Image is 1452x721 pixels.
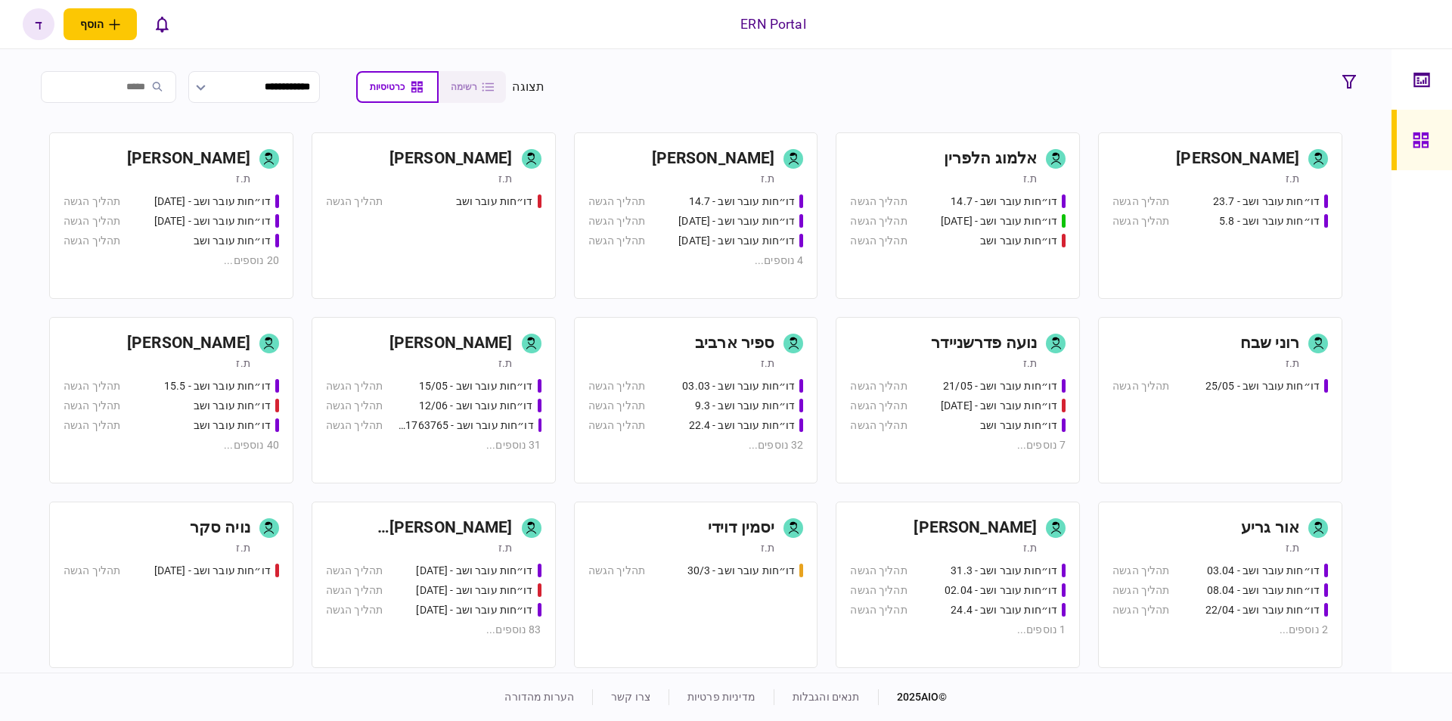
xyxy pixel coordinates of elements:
[678,213,795,229] div: דו״חות עובר ושב - 23.7.25
[389,331,513,356] div: [PERSON_NAME]
[326,583,383,598] div: תהליך הגשה
[1286,356,1299,371] div: ת.ז
[312,502,556,668] a: [PERSON_NAME] [PERSON_NAME]ת.זדו״חות עובר ושב - 19/03/2025תהליך הגשהדו״חות עובר ושב - 19.3.25תהלי...
[951,563,1057,579] div: דו״חות עובר ושב - 31.3
[1112,602,1169,618] div: תהליך הגשה
[850,398,907,414] div: תהליך הגשה
[588,213,645,229] div: תהליך הגשה
[850,213,907,229] div: תהליך הגשה
[588,378,645,394] div: תהליך הגשה
[574,502,818,668] a: יסמין דוידית.זדו״חות עובר ושב - 30/3תהליך הגשה
[416,602,532,618] div: דו״חות עובר ושב - 19.3.25
[451,82,477,92] span: רשימה
[761,540,774,555] div: ת.ז
[498,356,512,371] div: ת.ז
[1176,147,1299,171] div: [PERSON_NAME]
[64,194,120,210] div: תהליך הגשה
[1023,540,1037,555] div: ת.ז
[611,691,650,703] a: צרו קשר
[588,437,804,453] div: 32 נוספים ...
[312,132,556,299] a: [PERSON_NAME]ת.זדו״חות עובר ושבתהליך הגשה
[850,378,907,394] div: תהליך הגשה
[951,602,1057,618] div: דו״חות עובר ושב - 24.4
[740,14,805,34] div: ERN Portal
[194,398,271,414] div: דו״חות עובר ושב
[64,233,120,249] div: תהליך הגשה
[941,398,1057,414] div: דו״חות עובר ושב - 03/06/25
[1098,502,1342,668] a: אור גריעת.זדו״חות עובר ושב - 03.04תהליך הגשהדו״חות עובר ושב - 08.04תהליך הגשהדו״חות עובר ושב - 22...
[1098,317,1342,483] a: רוני שבחת.זדו״חות עובר ושב - 25/05תהליך הגשה
[689,194,796,210] div: דו״חות עובר ושב - 14.7
[1205,602,1320,618] div: דו״חות עובר ושב - 22/04
[416,563,532,579] div: דו״חות עובר ושב - 19/03/2025
[370,82,405,92] span: כרטיסיות
[146,8,178,40] button: פתח רשימת התראות
[1023,171,1037,186] div: ת.ז
[574,132,818,299] a: [PERSON_NAME]ת.זדו״חות עובר ושב - 14.7תהליך הגשהדו״חות עובר ושב - 23.7.25תהליך הגשהדו״חות עובר וש...
[439,71,506,103] button: רשימה
[419,378,533,394] div: דו״חות עובר ושב - 15/05
[1286,171,1299,186] div: ת.ז
[689,418,796,434] div: דו״חות עובר ושב - 22.4
[64,8,137,40] button: פתח תפריט להוספת לקוח
[850,194,907,210] div: תהליך הגשה
[850,622,1066,638] div: 1 נוספים ...
[512,78,544,96] div: תצוגה
[154,194,271,210] div: דו״חות עובר ושב - 25.06.25
[343,516,513,540] div: [PERSON_NAME] [PERSON_NAME]
[64,398,120,414] div: תהליך הגשה
[64,378,120,394] div: תהליך הגשה
[498,540,512,555] div: ת.ז
[850,602,907,618] div: תהליך הגשה
[652,147,775,171] div: [PERSON_NAME]
[23,8,54,40] button: ד
[504,691,574,703] a: הערות מהדורה
[236,540,250,555] div: ת.ז
[761,356,774,371] div: ת.ז
[588,563,645,579] div: תהליך הגשה
[1240,331,1299,356] div: רוני שבח
[941,213,1057,229] div: דו״חות עובר ושב - 15.07.25
[944,147,1038,171] div: אלמוג הלפרין
[326,622,541,638] div: 83 נוספים ...
[588,418,645,434] div: תהליך הגשה
[850,563,907,579] div: תהליך הגשה
[498,171,512,186] div: ת.ז
[836,502,1080,668] a: [PERSON_NAME]ת.זדו״חות עובר ושב - 31.3תהליך הגשהדו״חות עובר ושב - 02.04תהליך הגשהדו״חות עובר ושב ...
[951,194,1057,210] div: דו״חות עובר ושב - 14.7
[49,132,293,299] a: [PERSON_NAME]ת.זדו״חות עובר ושב - 25.06.25תהליך הגשהדו״חות עובר ושב - 26.06.25תהליך הגשהדו״חות עו...
[836,317,1080,483] a: נועה פדרשניידרת.זדו״חות עובר ושב - 21/05תהליך הגשהדו״חות עובר ושב - 03/06/25תהליך הגשהדו״חות עובר...
[236,356,250,371] div: ת.ז
[850,418,907,434] div: תהליך הגשה
[943,378,1057,394] div: דו״חות עובר ושב - 21/05
[326,602,383,618] div: תהליך הגשה
[456,194,533,210] div: דו״חות עובר ושב
[695,331,774,356] div: ספיר ארביב
[1213,194,1320,210] div: דו״חות עובר ושב - 23.7
[1207,563,1320,579] div: דו״חות עובר ושב - 03.04
[49,502,293,668] a: נויה סקרת.זדו״חות עובר ושב - 19.03.2025תהליך הגשה
[687,563,796,579] div: דו״חות עובר ושב - 30/3
[1207,583,1320,598] div: דו״חות עובר ושב - 08.04
[312,317,556,483] a: [PERSON_NAME]ת.זדו״חות עובר ושב - 15/05תהליך הגשהדו״חות עובר ושב - 12/06תהליך הגשהדו״חות עובר ושב...
[64,418,120,434] div: תהליך הגשה
[127,331,250,356] div: [PERSON_NAME]
[326,437,541,453] div: 31 נוספים ...
[356,71,439,103] button: כרטיסיות
[793,691,860,703] a: תנאים והגבלות
[1112,622,1328,638] div: 2 נוספים ...
[1098,132,1342,299] a: [PERSON_NAME]ת.זדו״חות עובר ושב - 23.7תהליך הגשהדו״חות עובר ושב - 5.8תהליך הגשה
[1023,356,1037,371] div: ת.ז
[49,317,293,483] a: [PERSON_NAME]ת.זדו״חות עובר ושב - 15.5תהליך הגשהדו״חות עובר ושבתהליך הגשהדו״חות עובר ושבתהליך הגש...
[64,437,279,453] div: 40 נוספים ...
[154,213,271,229] div: דו״חות עובר ושב - 26.06.25
[1219,213,1320,229] div: דו״חות עובר ושב - 5.8
[931,331,1037,356] div: נועה פדרשניידר
[194,233,271,249] div: דו״חות עובר ושב
[416,583,532,598] div: דו״חות עובר ושב - 19.3.25
[326,378,383,394] div: תהליך הגשה
[326,398,383,414] div: תהליך הגשה
[687,691,755,703] a: מדיניות פרטיות
[588,398,645,414] div: תהליך הגשה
